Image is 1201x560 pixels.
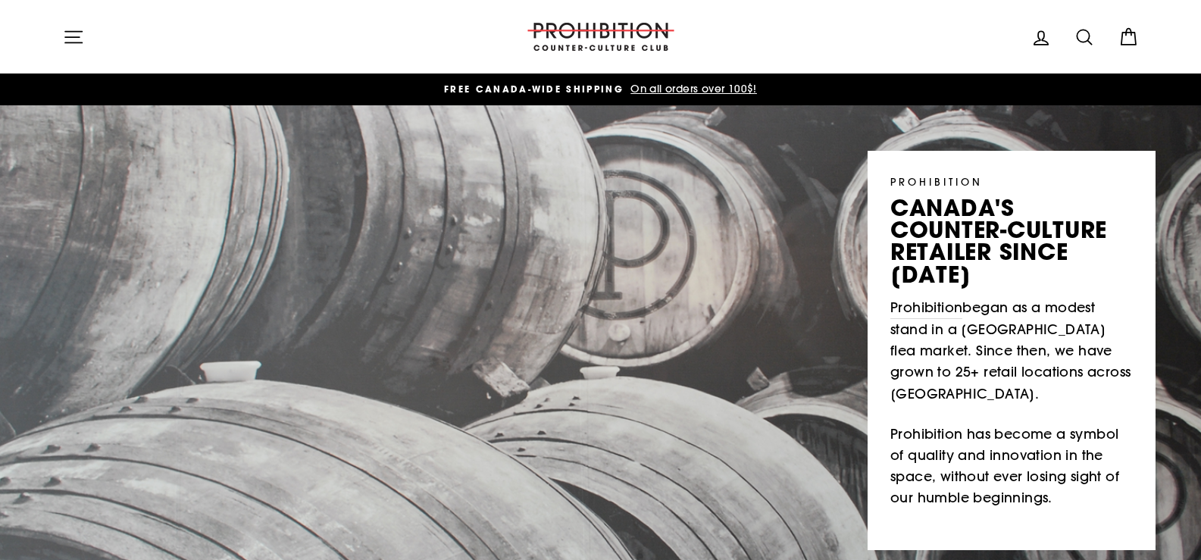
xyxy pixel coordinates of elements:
[444,83,624,95] span: FREE CANADA-WIDE SHIPPING
[67,81,1135,98] a: FREE CANADA-WIDE SHIPPING On all orders over 100$!
[627,82,757,95] span: On all orders over 100$!
[890,297,962,319] a: Prohibition
[525,23,677,51] img: PROHIBITION COUNTER-CULTURE CLUB
[890,174,1133,189] p: PROHIBITION
[890,297,1133,405] p: began as a modest stand in a [GEOGRAPHIC_DATA] flea market. Since then, we have grown to 25+ reta...
[890,424,1133,509] p: Prohibition has become a symbol of quality and innovation in the space, without ever losing sight...
[890,197,1133,286] p: canada's counter-culture retailer since [DATE]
